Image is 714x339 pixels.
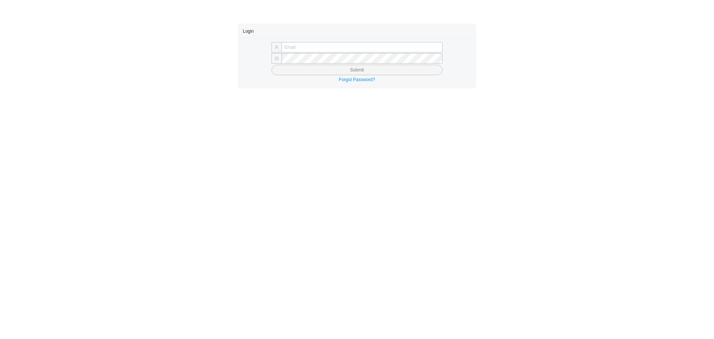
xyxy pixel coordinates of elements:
[274,56,279,61] span: lock
[271,65,443,75] button: Submit
[339,77,375,82] a: Forgot Password?
[243,24,471,38] div: Login
[274,45,279,49] span: user
[282,42,443,52] input: Email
